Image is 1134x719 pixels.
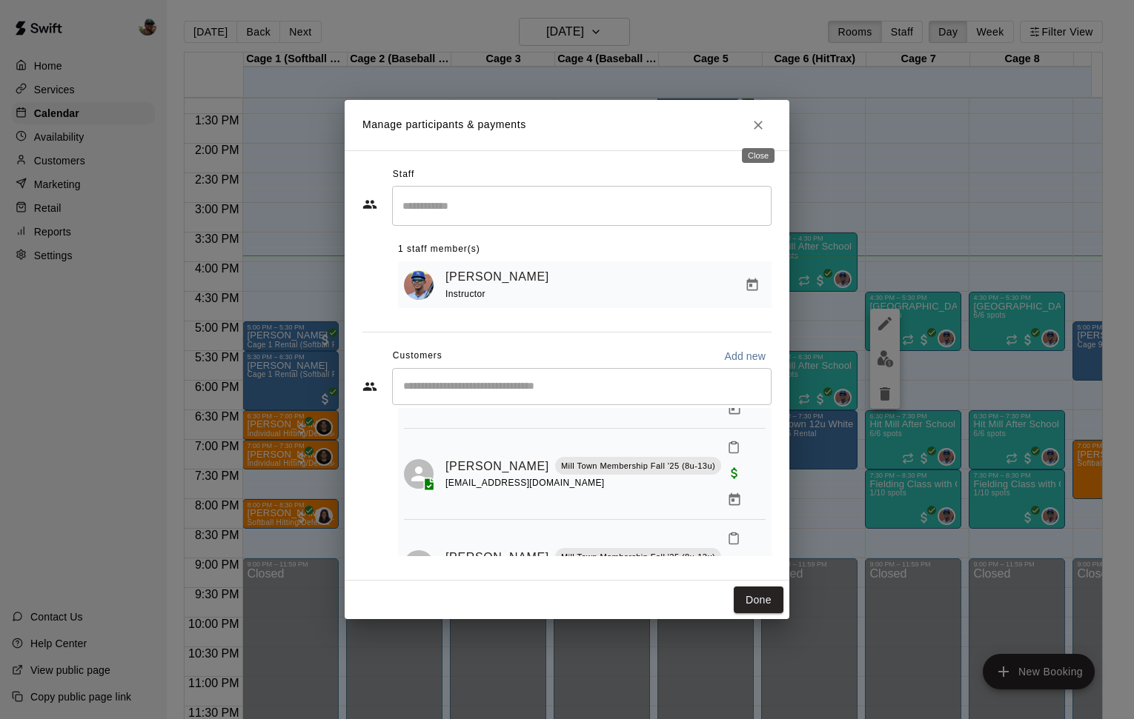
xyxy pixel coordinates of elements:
[445,267,549,287] a: [PERSON_NAME]
[445,548,549,567] a: [PERSON_NAME]
[393,163,414,187] span: Staff
[393,344,442,368] span: Customers
[445,457,549,476] a: [PERSON_NAME]
[404,270,434,300] img: Francis Grullon
[721,526,746,551] button: Mark attendance
[404,459,434,489] div: Charlie Wetzel
[721,486,748,513] button: Manage bookings & payment
[362,197,377,212] svg: Staff
[742,148,775,163] div: Close
[561,551,715,564] p: Mill Town Membership Fall '25 (8u-13u)
[721,466,748,478] span: Waived payment
[392,186,772,225] div: Search staff
[362,117,526,133] p: Manage participants & payments
[739,272,766,298] button: Manage bookings & payment
[445,289,485,299] span: Instructor
[721,435,746,460] button: Mark attendance
[734,586,783,614] button: Done
[724,349,766,364] p: Add new
[398,238,480,261] span: 1 staff member(s)
[362,379,377,394] svg: Customers
[445,478,605,488] span: [EMAIL_ADDRESS][DOMAIN_NAME]
[404,550,434,580] div: Dawson John
[721,395,748,422] button: Manage bookings & payment
[561,460,715,472] p: Mill Town Membership Fall '25 (8u-13u)
[745,112,772,138] button: Close
[392,368,772,405] div: Start typing to search customers...
[718,344,772,368] button: Add new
